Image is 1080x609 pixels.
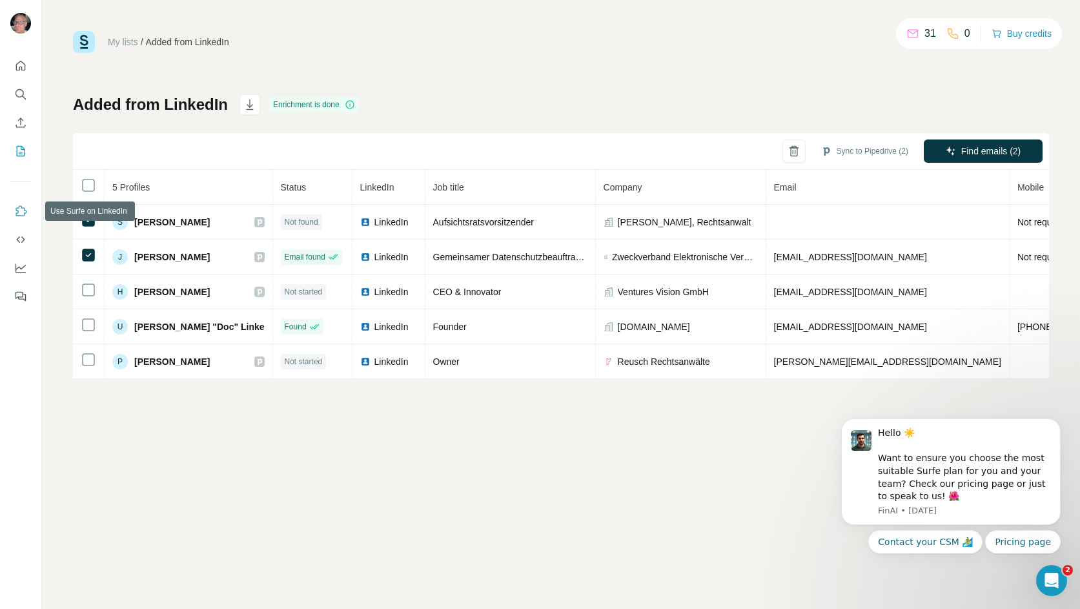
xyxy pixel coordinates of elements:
[774,287,927,297] span: [EMAIL_ADDRESS][DOMAIN_NAME]
[1036,565,1067,596] iframe: Intercom live chat
[774,252,927,262] span: [EMAIL_ADDRESS][DOMAIN_NAME]
[10,200,31,223] button: Use Surfe on LinkedIn
[1017,182,1044,192] span: Mobile
[1017,252,1074,262] span: Not requested
[604,182,642,192] span: Company
[774,356,1001,367] span: [PERSON_NAME][EMAIL_ADDRESS][DOMAIN_NAME]
[612,251,758,263] span: Zweckverband Elektronische Verwaltung in [GEOGRAPHIC_DATA] (eGo-MV)
[112,182,150,192] span: 5 Profiles
[112,214,128,230] div: S
[822,376,1080,574] iframe: Intercom notifications message
[374,320,409,333] span: LinkedIn
[433,322,467,332] span: Founder
[108,37,138,47] a: My lists
[285,216,318,228] span: Not found
[360,287,371,297] img: LinkedIn logo
[134,285,210,298] span: [PERSON_NAME]
[73,94,228,115] h1: Added from LinkedIn
[112,354,128,369] div: P
[10,13,31,34] img: Avatar
[812,141,917,161] button: Sync to Pipedrive (2)
[1017,217,1074,227] span: Not requested
[285,321,307,333] span: Found
[360,252,371,262] img: LinkedIn logo
[924,26,936,41] p: 31
[924,139,1043,163] button: Find emails (2)
[961,145,1021,158] span: Find emails (2)
[374,355,409,368] span: LinkedIn
[433,356,460,367] span: Owner
[10,228,31,251] button: Use Surfe API
[618,320,690,333] span: [DOMAIN_NAME]
[73,31,95,53] img: Surfe Logo
[285,251,325,263] span: Email found
[374,251,409,263] span: LinkedIn
[964,26,970,41] p: 0
[134,216,210,229] span: [PERSON_NAME]
[774,322,927,332] span: [EMAIL_ADDRESS][DOMAIN_NAME]
[618,285,709,298] span: Ventures Vision GmbH
[112,284,128,300] div: H
[281,182,307,192] span: Status
[10,139,31,163] button: My lists
[10,83,31,106] button: Search
[992,25,1052,43] button: Buy credits
[433,217,534,227] span: Aufsichtsratsvorsitzender
[433,252,639,262] span: Gemeinsamer Datenschutzbeauftragter an Schulen
[269,97,359,112] div: Enrichment is done
[146,36,229,48] div: Added from LinkedIn
[618,216,751,229] span: [PERSON_NAME], Rechtsanwalt
[360,322,371,332] img: LinkedIn logo
[374,216,409,229] span: LinkedIn
[10,285,31,308] button: Feedback
[10,54,31,77] button: Quick start
[134,320,265,333] span: [PERSON_NAME] "Doc" Linke
[112,249,128,265] div: J
[360,356,371,367] img: LinkedIn logo
[10,256,31,280] button: Dashboard
[433,287,502,297] span: CEO & Innovator
[774,182,797,192] span: Email
[134,355,210,368] span: [PERSON_NAME]
[374,285,409,298] span: LinkedIn
[360,217,371,227] img: LinkedIn logo
[433,182,464,192] span: Job title
[134,251,210,263] span: [PERSON_NAME]
[112,319,128,335] div: U
[618,355,710,368] span: Reusch Rechtsanwälte
[1063,565,1073,575] span: 2
[285,286,323,298] span: Not started
[604,356,614,367] img: company-logo
[10,111,31,134] button: Enrich CSV
[360,182,394,192] span: LinkedIn
[285,356,323,367] span: Not started
[141,36,143,48] li: /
